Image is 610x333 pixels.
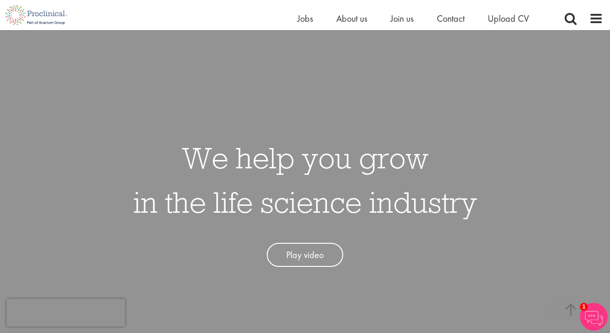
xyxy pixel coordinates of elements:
h1: We help you grow in the life science industry [133,136,477,224]
a: Contact [437,12,465,25]
a: Play video [267,243,343,267]
a: Upload CV [488,12,529,25]
span: 1 [580,303,588,311]
a: Join us [390,12,414,25]
img: Chatbot [580,303,608,331]
a: Jobs [297,12,313,25]
a: About us [336,12,367,25]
